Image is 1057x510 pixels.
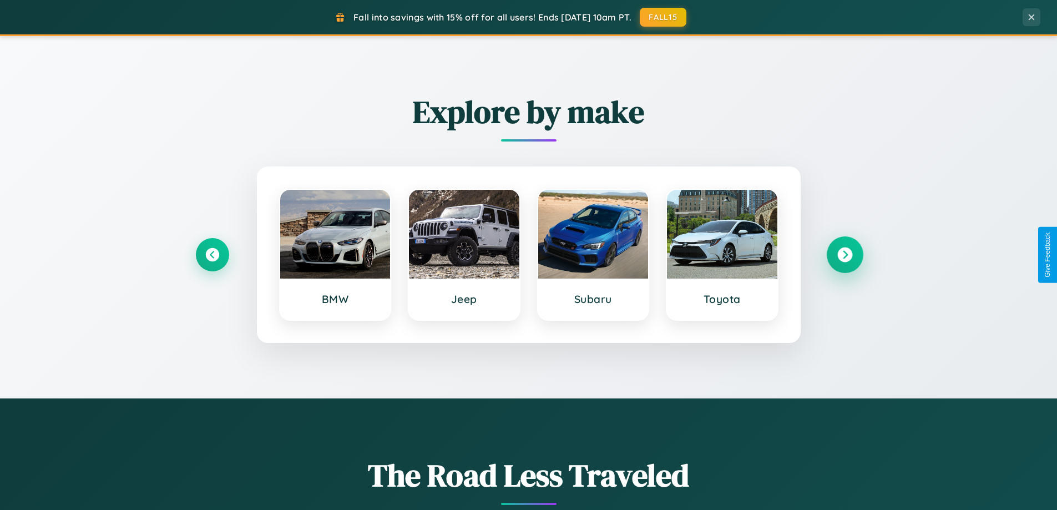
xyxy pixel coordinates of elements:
[353,12,631,23] span: Fall into savings with 15% off for all users! Ends [DATE] 10am PT.
[420,292,508,306] h3: Jeep
[678,292,766,306] h3: Toyota
[640,8,686,27] button: FALL15
[1044,233,1051,277] div: Give Feedback
[291,292,380,306] h3: BMW
[196,454,862,497] h1: The Road Less Traveled
[196,90,862,133] h2: Explore by make
[549,292,638,306] h3: Subaru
